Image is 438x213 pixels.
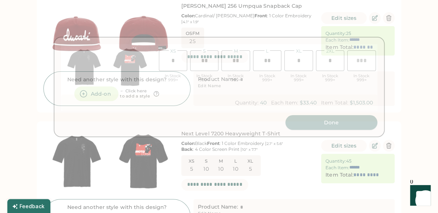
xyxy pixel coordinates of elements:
div: M [232,49,239,53]
div: In Stock 999+ [316,74,344,82]
iframe: Front Chat [403,180,435,212]
div: $33.40 [300,100,317,106]
div: 2XL [324,49,335,53]
div: 40 [260,100,267,106]
div: XS [169,49,177,53]
div: In Stock 999+ [253,74,281,82]
div: S [202,49,207,53]
div: In Stock 999+ [190,74,218,82]
div: XL [294,49,303,53]
div: In Stock 999+ [221,74,250,82]
div: In Stock 999+ [159,74,187,82]
div: In Stock 999+ [347,74,375,82]
div: $1,503.00 [350,100,373,106]
img: generate-image [61,44,107,90]
div: Item Total: [321,100,348,106]
img: generate-image [107,44,153,90]
div: In Stock 999+ [284,74,313,82]
div: Each Item: [271,100,298,106]
div: Quantity: [235,100,259,106]
button: Done [285,115,377,130]
div: L [264,49,270,53]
